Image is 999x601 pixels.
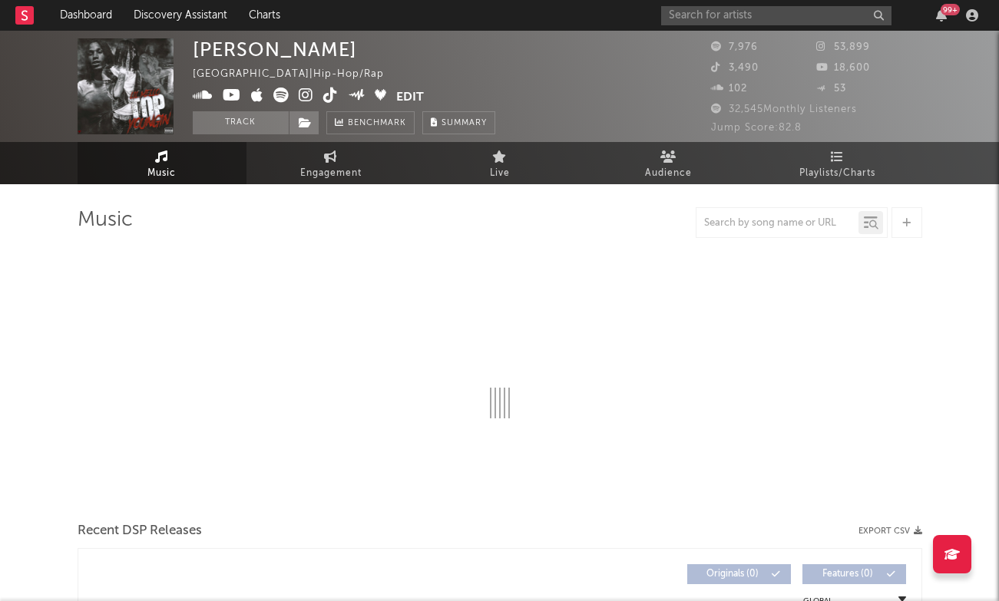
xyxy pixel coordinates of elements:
div: 99 + [941,4,960,15]
span: 3,490 [711,63,759,73]
button: Track [193,111,289,134]
div: [PERSON_NAME] [193,38,357,61]
span: Recent DSP Releases [78,522,202,540]
span: Playlists/Charts [799,164,875,183]
span: 102 [711,84,747,94]
button: 99+ [936,9,947,21]
a: Playlists/Charts [753,142,922,184]
span: 7,976 [711,42,758,52]
button: Edit [396,88,424,107]
a: Music [78,142,246,184]
button: Features(0) [802,564,906,584]
span: 18,600 [816,63,870,73]
span: 53,899 [816,42,870,52]
span: Music [147,164,176,183]
input: Search for artists [661,6,891,25]
div: [GEOGRAPHIC_DATA] | Hip-Hop/Rap [193,65,402,84]
a: Benchmark [326,111,415,134]
input: Search by song name or URL [696,217,858,230]
span: Benchmark [348,114,406,133]
button: Export CSV [858,527,922,536]
span: Engagement [300,164,362,183]
span: Jump Score: 82.8 [711,123,802,133]
span: 53 [816,84,846,94]
a: Engagement [246,142,415,184]
button: Originals(0) [687,564,791,584]
span: Features ( 0 ) [812,570,883,579]
a: Audience [584,142,753,184]
span: 32,545 Monthly Listeners [711,104,857,114]
span: Audience [645,164,692,183]
a: Live [415,142,584,184]
span: Live [490,164,510,183]
span: Summary [442,119,487,127]
button: Summary [422,111,495,134]
span: Originals ( 0 ) [697,570,768,579]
